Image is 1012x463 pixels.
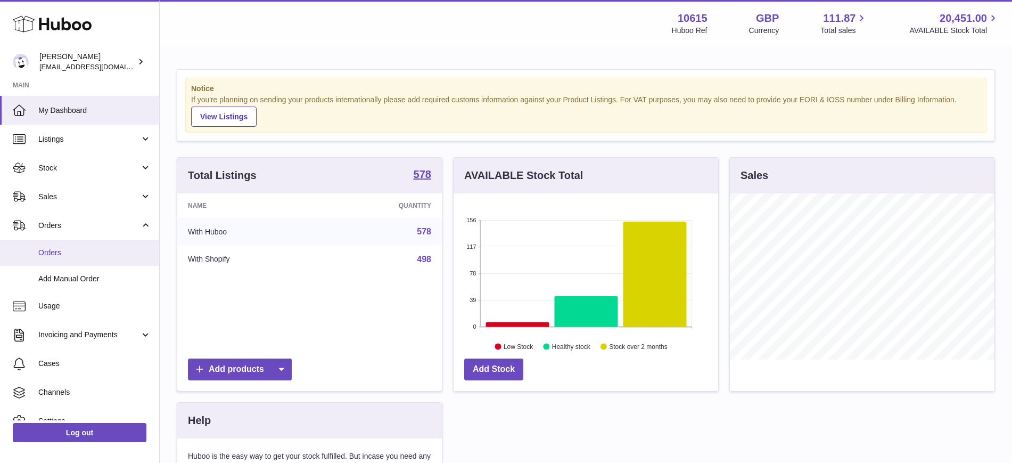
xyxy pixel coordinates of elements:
span: Sales [38,192,140,202]
span: My Dashboard [38,105,151,116]
span: 20,451.00 [940,11,987,26]
div: [PERSON_NAME] [39,52,135,72]
a: 20,451.00 AVAILABLE Stock Total [909,11,999,36]
a: 111.87 Total sales [820,11,868,36]
div: Huboo Ref [672,26,707,36]
span: Stock [38,163,140,173]
span: Orders [38,221,140,231]
div: Currency [749,26,779,36]
span: Usage [38,301,151,311]
span: Listings [38,134,140,144]
span: Invoicing and Payments [38,330,140,340]
a: Log out [13,423,146,442]
span: Cases [38,359,151,369]
span: Total sales [820,26,868,36]
span: AVAILABLE Stock Total [909,26,999,36]
span: Add Manual Order [38,274,151,284]
strong: 10615 [678,11,707,26]
span: 111.87 [823,11,855,26]
span: Orders [38,248,151,258]
span: [EMAIL_ADDRESS][DOMAIN_NAME] [39,62,157,71]
span: Settings [38,416,151,426]
strong: GBP [756,11,779,26]
span: Channels [38,387,151,397]
img: fulfillment@fable.com [13,54,29,70]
